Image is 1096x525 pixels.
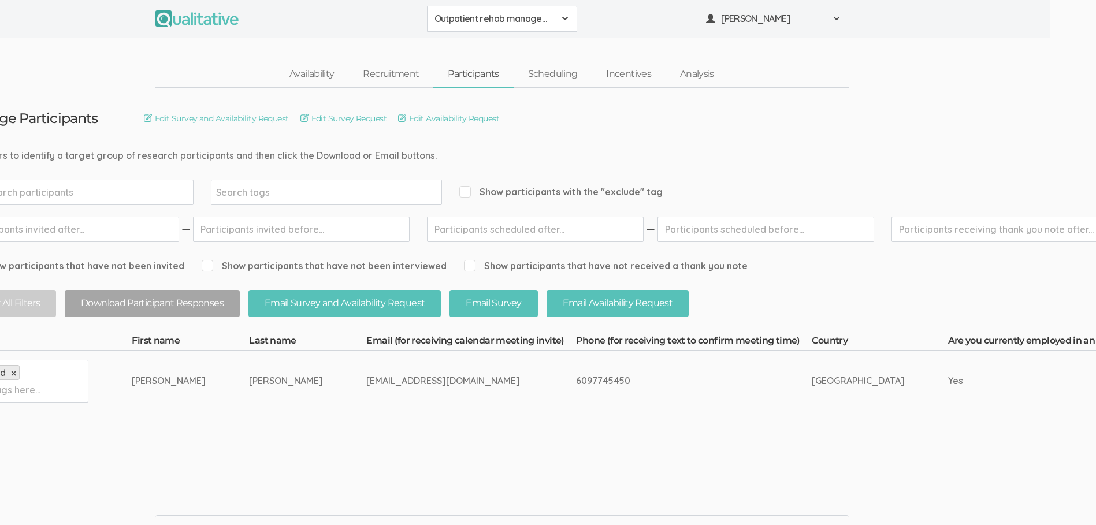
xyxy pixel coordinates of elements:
[398,112,499,125] a: Edit Availability Request
[449,290,537,317] button: Email Survey
[65,290,240,317] button: Download Participant Responses
[721,12,825,25] span: [PERSON_NAME]
[348,62,433,87] a: Recruitment
[193,217,410,242] input: Participants invited before...
[132,374,206,388] div: [PERSON_NAME]
[427,217,644,242] input: Participants scheduled after...
[366,334,575,351] th: Email (for receiving calendar meeting invite)
[144,112,289,125] a: Edit Survey and Availability Request
[576,334,812,351] th: Phone (for receiving text to confirm meeting time)
[249,374,323,388] div: [PERSON_NAME]
[576,374,768,388] div: 6097745450
[657,217,874,242] input: Participants scheduled before...
[132,334,249,351] th: First name
[180,217,192,242] img: dash.svg
[464,259,748,273] span: Show participants that have not received a thank you note
[547,290,689,317] button: Email Availability Request
[666,62,729,87] a: Analysis
[249,334,366,351] th: Last name
[434,12,555,25] span: Outpatient rehab management of no shows and cancellations
[812,374,905,388] div: [GEOGRAPHIC_DATA]
[699,6,849,32] button: [PERSON_NAME]
[155,10,239,27] img: Qualitative
[812,334,948,351] th: Country
[645,217,656,242] img: dash.svg
[433,62,513,87] a: Participants
[300,112,387,125] a: Edit Survey Request
[202,259,447,273] span: Show participants that have not been interviewed
[1038,470,1096,525] iframe: Chat Widget
[459,185,663,199] span: Show participants with the "exclude" tag
[275,62,348,87] a: Availability
[248,290,441,317] button: Email Survey and Availability Request
[592,62,666,87] a: Incentives
[366,374,532,388] div: [EMAIL_ADDRESS][DOMAIN_NAME]
[514,62,592,87] a: Scheduling
[427,6,577,32] button: Outpatient rehab management of no shows and cancellations
[216,185,288,200] input: Search tags
[11,368,16,378] a: ×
